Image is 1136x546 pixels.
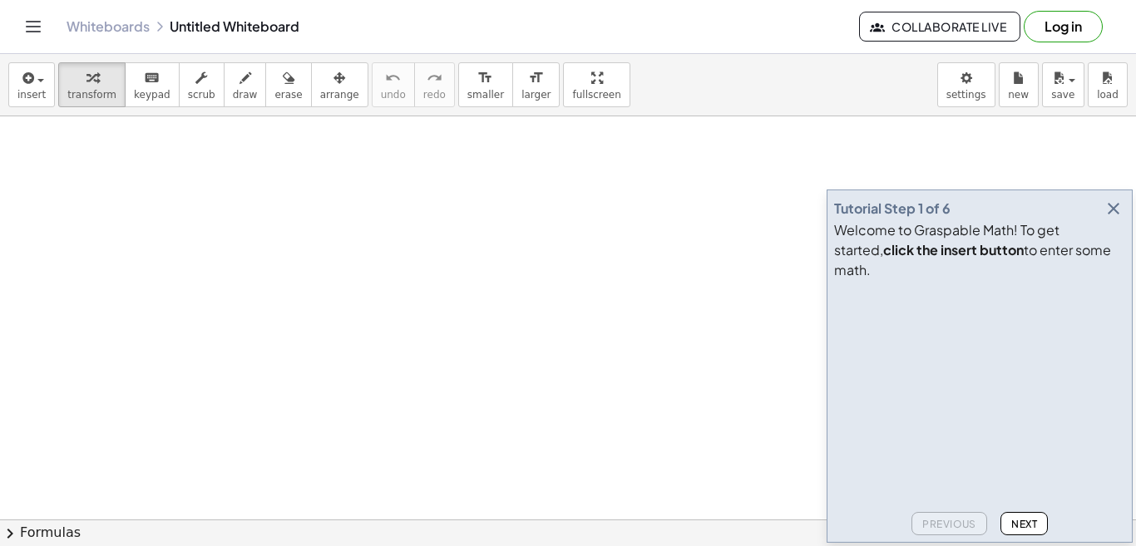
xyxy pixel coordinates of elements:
span: smaller [467,89,504,101]
button: scrub [179,62,225,107]
span: Next [1011,518,1037,530]
span: erase [274,89,302,101]
i: format_size [528,68,544,88]
span: save [1051,89,1074,101]
button: erase [265,62,311,107]
button: undoundo [372,62,415,107]
i: undo [385,68,401,88]
span: redo [423,89,446,101]
button: insert [8,62,55,107]
i: redo [427,68,442,88]
span: fullscreen [572,89,620,101]
button: Collaborate Live [859,12,1020,42]
button: new [999,62,1039,107]
span: keypad [134,89,170,101]
button: save [1042,62,1084,107]
span: draw [233,89,258,101]
span: load [1097,89,1119,101]
span: new [1008,89,1029,101]
button: keyboardkeypad [125,62,180,107]
div: Tutorial Step 1 of 6 [834,199,951,219]
button: settings [937,62,995,107]
span: scrub [188,89,215,101]
button: load [1088,62,1128,107]
div: Welcome to Graspable Math! To get started, to enter some math. [834,220,1125,280]
span: undo [381,89,406,101]
span: transform [67,89,116,101]
span: insert [17,89,46,101]
button: format_sizesmaller [458,62,513,107]
button: Log in [1024,11,1103,42]
button: transform [58,62,126,107]
button: format_sizelarger [512,62,560,107]
i: keyboard [144,68,160,88]
button: fullscreen [563,62,630,107]
button: Next [1000,512,1048,535]
span: arrange [320,89,359,101]
span: settings [946,89,986,101]
b: click the insert button [883,241,1024,258]
a: Whiteboards [67,18,150,35]
i: format_size [477,68,493,88]
button: redoredo [414,62,455,107]
button: draw [224,62,267,107]
span: larger [521,89,551,101]
button: Toggle navigation [20,13,47,40]
span: Collaborate Live [873,19,1006,34]
button: arrange [311,62,368,107]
